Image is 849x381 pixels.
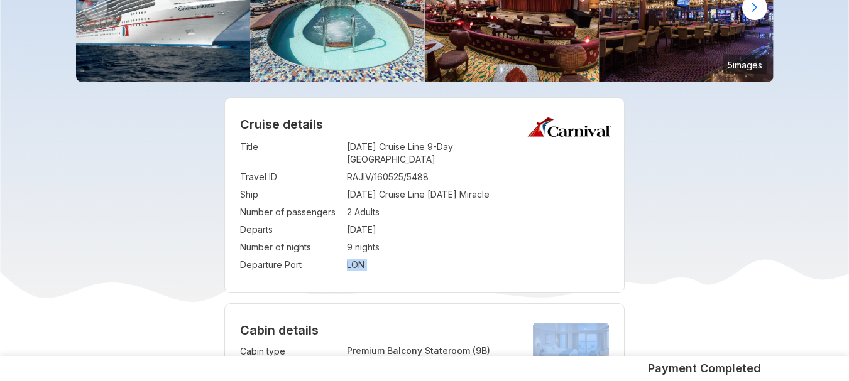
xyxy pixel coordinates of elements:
td: Departure Port [240,256,341,274]
td: : [341,168,347,186]
td: 9 nights [347,239,610,256]
td: LON [347,256,610,274]
h2: Cruise details [240,117,610,132]
h4: Cabin details [240,323,610,338]
td: [DATE] Cruise Line [DATE] Miracle [347,186,610,203]
td: : [341,343,347,360]
td: [DATE] [347,221,610,239]
small: 5 images [723,55,767,74]
td: : [341,138,347,168]
td: [DATE] Cruise Line 9-Day [GEOGRAPHIC_DATA] [347,138,610,168]
p: Premium Balcony Stateroom [347,345,512,356]
td: Ship [240,186,341,203]
td: Title [240,138,341,168]
td: 2 Adults [347,203,610,221]
td: : [341,239,347,256]
td: Travel ID [240,168,341,186]
td: Number of nights [240,239,341,256]
td: : [341,203,347,221]
td: Departs [240,221,341,239]
td: : [341,221,347,239]
td: RAJIV/160525/5488 [347,168,610,186]
td: : [341,186,347,203]
h5: Payment Completed [648,361,761,376]
td: Number of passengers [240,203,341,221]
span: (9B) [473,345,490,356]
td: Cabin type [240,343,341,360]
td: : [341,256,347,274]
